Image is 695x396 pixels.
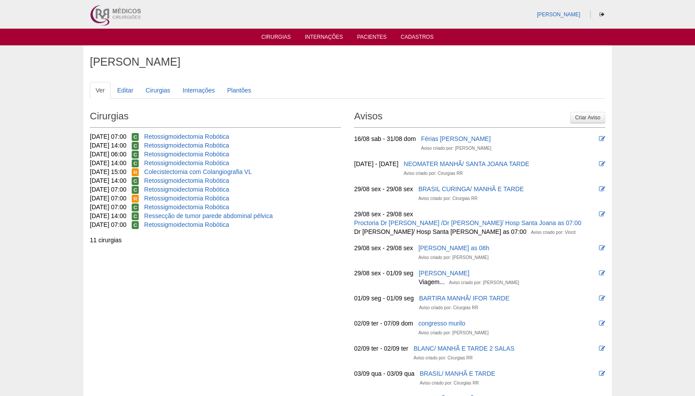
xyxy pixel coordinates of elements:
[144,212,273,219] a: Ressecção de tumor parede abdominal pélvica
[414,354,473,363] div: Aviso criado por: Cirurgias RR
[418,320,466,327] a: congresso murilo
[144,195,229,202] a: Retossigmoidectomia Robótica
[132,204,139,211] span: Confirmada
[90,186,126,193] span: [DATE] 07:00
[90,151,126,158] span: [DATE] 06:00
[90,168,126,175] span: [DATE] 15:00
[354,210,413,218] div: 29/08 sex - 29/08 sex
[599,136,605,142] i: Editar
[132,142,139,150] span: Confirmada
[354,159,399,168] div: [DATE] - [DATE]
[90,177,126,184] span: [DATE] 14:00
[132,133,139,141] span: Confirmada
[90,221,126,228] span: [DATE] 07:00
[599,270,605,276] i: Editar
[90,56,605,67] h1: [PERSON_NAME]
[419,295,509,302] a: BARTIRA MANHÃ/ IFOR TARDE
[354,219,581,226] a: Proctoria Dr [PERSON_NAME] /Dr [PERSON_NAME]/ Hosp Santa Joana as 07:00
[449,278,519,287] div: Aviso criado por: [PERSON_NAME]
[570,112,605,123] a: Criar Aviso
[132,212,139,220] span: Confirmada
[144,159,229,167] a: Retossigmoidectomia Robótica
[305,34,343,43] a: Internações
[177,82,221,99] a: Internações
[419,278,445,286] div: Viagem...
[144,168,251,175] a: Colecistectomia com Colangiografia VL
[144,221,229,228] a: Retossigmoidectomia Robótica
[222,82,257,99] a: Plantões
[132,159,139,167] span: Confirmada
[132,151,139,159] span: Confirmada
[401,34,434,43] a: Cadastros
[90,195,126,202] span: [DATE] 07:00
[90,159,126,167] span: [DATE] 14:00
[537,11,580,18] a: [PERSON_NAME]
[144,204,229,211] a: Retossigmoidectomia Robótica
[599,370,605,377] i: Editar
[599,211,605,217] i: Editar
[418,329,488,337] div: Aviso criado por: [PERSON_NAME]
[354,269,414,278] div: 29/08 sex - 01/09 seg
[418,253,488,262] div: Aviso criado por: [PERSON_NAME]
[418,244,489,252] a: [PERSON_NAME] as 08h
[132,186,139,194] span: Confirmada
[354,294,414,303] div: 01/09 seg - 01/09 seg
[144,133,229,140] a: Retossigmoidectomia Robótica
[354,134,416,143] div: 16/08 sab - 31/08 dom
[599,320,605,326] i: Editar
[354,369,414,378] div: 03/09 qua - 03/09 qua
[419,270,469,277] a: [PERSON_NAME]
[132,177,139,185] span: Confirmada
[132,221,139,229] span: Confirmada
[144,142,229,149] a: Retossigmoidectomia Robótica
[354,344,408,353] div: 02/09 ter - 02/09 ter
[90,212,126,219] span: [DATE] 14:00
[418,185,524,192] a: BRASIL CURINGA/ MANHÃ E TARDE
[354,244,413,252] div: 29/08 sex - 29/08 sex
[354,185,413,193] div: 29/08 sex - 29/08 sex
[421,135,491,142] a: Férias [PERSON_NAME]
[599,186,605,192] i: Editar
[599,161,605,167] i: Editar
[404,169,463,178] div: Aviso criado por: Cirurgias RR
[599,345,605,352] i: Editar
[404,160,529,167] a: NEOMATER MANHÃ/ SANTA JOANA TARDE
[354,319,413,328] div: 02/09 ter - 07/09 dom
[144,186,229,193] a: Retossigmoidectomia Robótica
[90,107,341,128] h2: Cirurgias
[599,295,605,301] i: Editar
[357,34,387,43] a: Pacientes
[132,195,139,203] span: Reservada
[90,236,341,244] div: 11 cirurgias
[531,228,575,237] div: Aviso criado por: Vincit
[354,107,605,128] h2: Avisos
[420,370,495,377] a: BRASIL/ MANHÃ E TARDE
[414,345,514,352] a: BLANC/ MANHÃ E TARDE 2 SALAS
[354,227,526,236] div: Dr [PERSON_NAME]/ Hosp Santa [PERSON_NAME] as 07:00
[599,245,605,251] i: Editar
[132,168,139,176] span: Reservada
[140,82,176,99] a: Cirurgias
[262,34,291,43] a: Cirurgias
[420,379,479,388] div: Aviso criado por: Cirurgias RR
[419,303,478,312] div: Aviso criado por: Cirurgias RR
[599,12,604,17] i: Sair
[418,194,477,203] div: Aviso criado por: Cirurgias RR
[421,144,491,153] div: Aviso criado por: [PERSON_NAME]
[90,82,111,99] a: Ver
[90,204,126,211] span: [DATE] 07:00
[90,142,126,149] span: [DATE] 14:00
[90,133,126,140] span: [DATE] 07:00
[144,177,229,184] a: Retossigmoidectomia Robótica
[144,151,229,158] a: Retossigmoidectomia Robótica
[111,82,139,99] a: Editar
